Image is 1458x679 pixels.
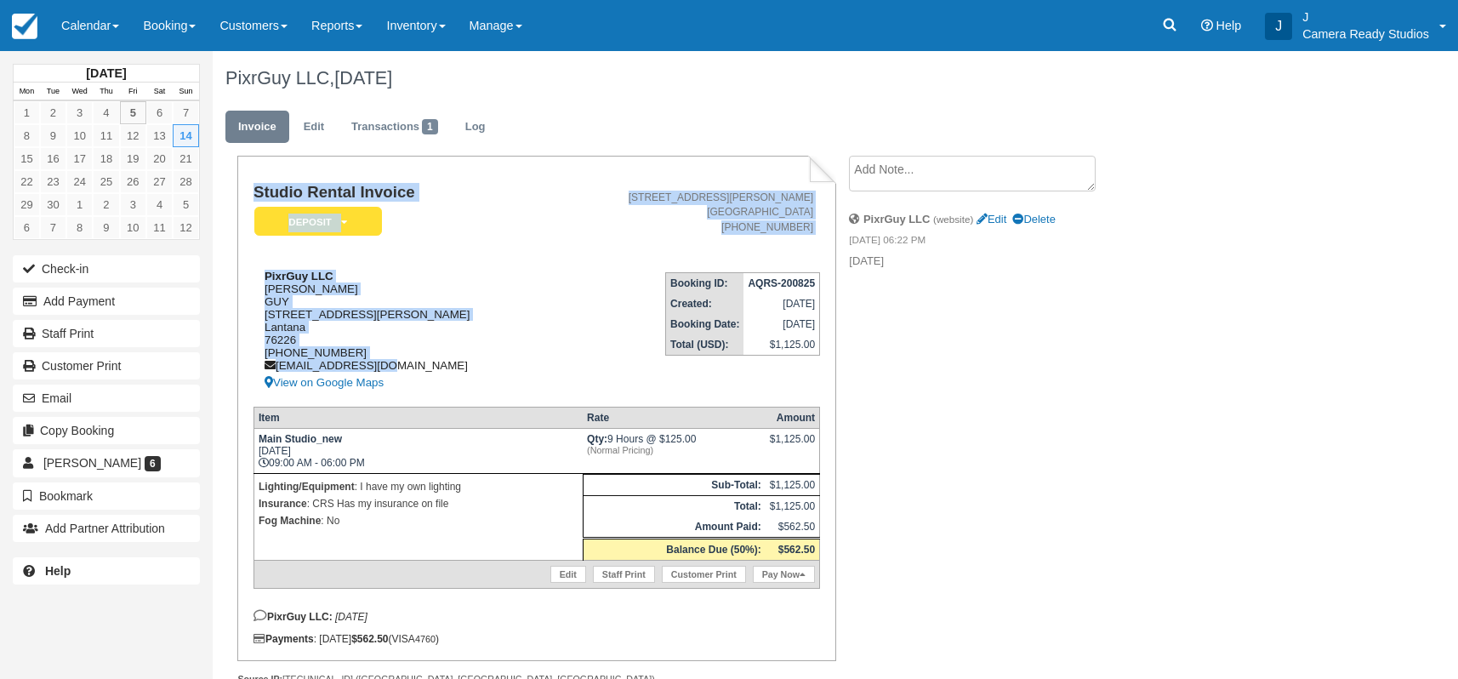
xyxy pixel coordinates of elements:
p: [DATE] [849,254,1136,270]
button: Add Partner Attribution [13,515,200,542]
td: [DATE] [743,294,819,314]
strong: Qty [587,433,607,445]
th: Rate [583,408,766,429]
a: 11 [93,124,119,147]
i: Help [1201,20,1213,31]
a: 15 [14,147,40,170]
th: Sun [173,83,199,101]
a: 10 [120,216,146,239]
strong: Lighting/Equipment [259,481,355,493]
a: 22 [14,170,40,193]
th: Balance Due (50%): [583,539,766,561]
p: J [1302,9,1429,26]
th: Item [253,408,583,429]
a: 23 [40,170,66,193]
button: Copy Booking [13,417,200,444]
p: : CRS Has my insurance on file [259,495,578,512]
h1: Studio Rental Invoice [253,184,549,202]
a: 6 [14,216,40,239]
em: Deposit [254,207,382,237]
a: Edit [291,111,337,144]
a: Edit [550,566,586,583]
td: [DATE] [743,314,819,334]
td: $1,125.00 [766,496,820,517]
a: 21 [173,147,199,170]
a: Transactions1 [339,111,451,144]
th: Booking Date: [666,314,744,334]
a: 3 [66,101,93,124]
a: 10 [66,124,93,147]
strong: AQRS-200825 [748,277,815,289]
strong: PixrGuy LLC [863,213,930,225]
a: 24 [66,170,93,193]
a: [PERSON_NAME] 6 [13,449,200,476]
a: 1 [66,193,93,216]
strong: Fog Machine [259,515,321,527]
div: : [DATE] (VISA ) [253,633,820,645]
a: Staff Print [593,566,655,583]
a: Delete [1012,213,1055,225]
strong: [DATE] [86,66,126,80]
strong: Main Studio_new [259,433,342,445]
a: 5 [173,193,199,216]
p: : I have my own lighting [259,478,578,495]
div: $1,125.00 [770,433,815,459]
th: Fri [120,83,146,101]
td: [DATE] 09:00 AM - 06:00 PM [253,429,583,474]
a: 2 [40,101,66,124]
strong: Payments [253,633,314,645]
p: : No [259,512,578,529]
a: Staff Print [13,320,200,347]
a: 4 [93,101,119,124]
strong: PixrGuy LLC: [253,611,333,623]
a: Edit [977,213,1006,225]
th: Wed [66,83,93,101]
a: 11 [146,216,173,239]
a: 9 [93,216,119,239]
small: 4760 [415,634,436,644]
button: Bookmark [13,482,200,510]
p: Camera Ready Studios [1302,26,1429,43]
button: Add Payment [13,288,200,315]
strong: $562.50 [778,544,815,556]
a: 26 [120,170,146,193]
h1: PixrGuy LLC, [225,68,1294,88]
th: Amount Paid: [583,516,766,539]
th: Created: [666,294,744,314]
a: Customer Print [13,352,200,379]
th: Amount [766,408,820,429]
a: 28 [173,170,199,193]
a: 1 [14,101,40,124]
strong: PixrGuy LLC [265,270,333,282]
a: 25 [93,170,119,193]
a: 14 [173,124,199,147]
a: Help [13,557,200,585]
th: Total (USD): [666,334,744,356]
strong: $562.50 [351,633,388,645]
a: 16 [40,147,66,170]
button: Email [13,385,200,412]
a: 9 [40,124,66,147]
strong: Insurance [259,498,307,510]
a: 4 [146,193,173,216]
span: [DATE] [334,67,392,88]
a: 30 [40,193,66,216]
a: View on Google Maps [265,372,549,393]
span: 1 [422,119,438,134]
a: 13 [146,124,173,147]
td: $1,125.00 [766,475,820,496]
a: 8 [66,216,93,239]
a: 27 [146,170,173,193]
a: 5 [120,101,146,124]
a: Deposit [253,206,376,237]
em: [DATE] 06:22 PM [849,233,1136,252]
th: Mon [14,83,40,101]
a: 18 [93,147,119,170]
a: 12 [120,124,146,147]
a: 29 [14,193,40,216]
address: [STREET_ADDRESS][PERSON_NAME] [GEOGRAPHIC_DATA] [PHONE_NUMBER] [555,191,813,234]
th: Tue [40,83,66,101]
a: Customer Print [662,566,746,583]
div: [PERSON_NAME] GUY [STREET_ADDRESS][PERSON_NAME] Lantana 76226 [PHONE_NUMBER] [EMAIL_ADDRESS][DOMA... [253,270,549,393]
span: [PERSON_NAME] [43,456,141,470]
